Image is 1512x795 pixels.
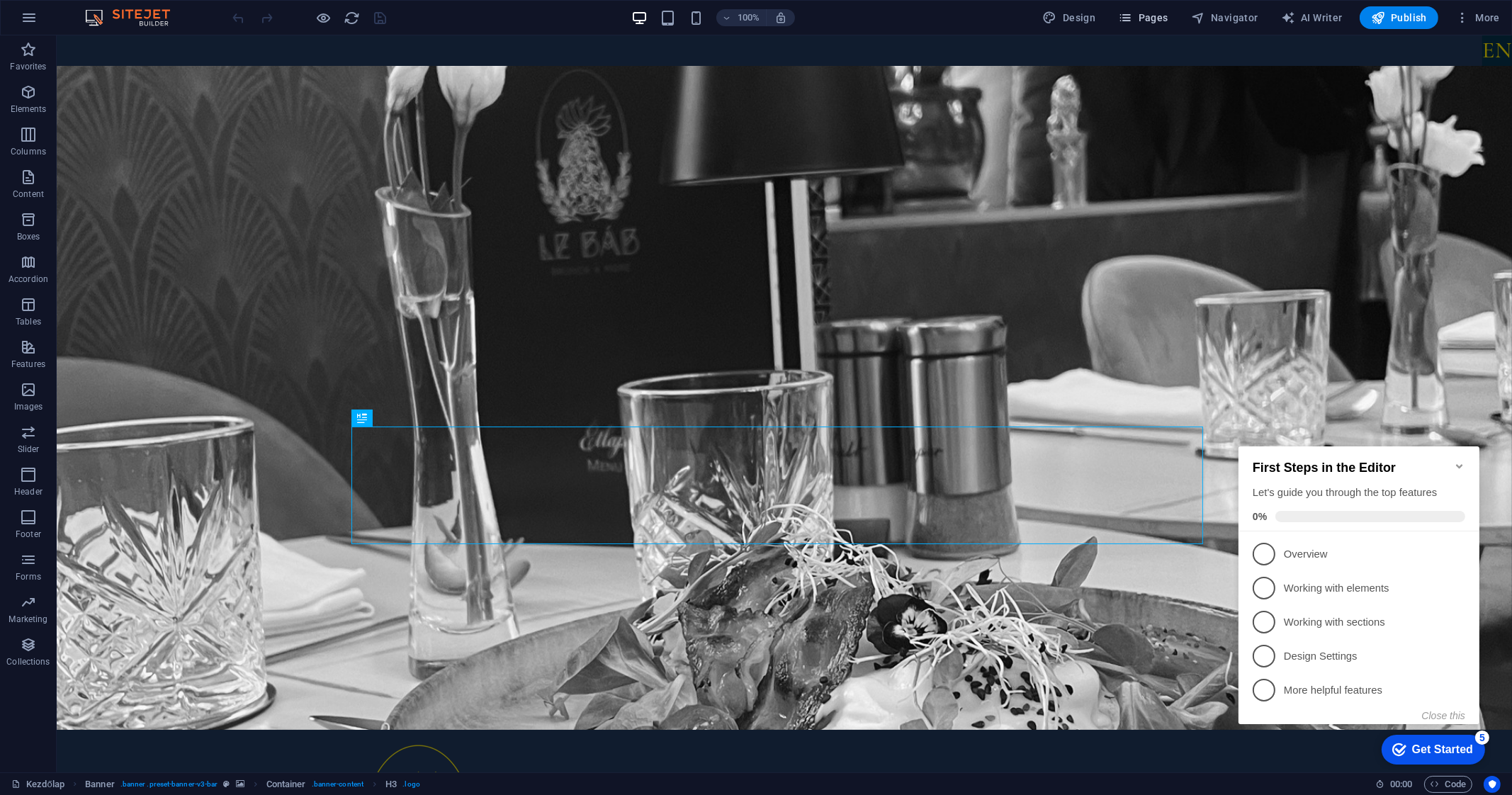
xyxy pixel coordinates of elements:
[179,316,240,329] div: Get Started
[51,188,221,203] p: Working with sections
[6,110,247,144] li: Overview
[189,283,232,294] button: Close this
[6,656,50,667] p: Collections
[20,33,232,48] h2: First Steps in the Editor
[774,11,787,24] i: On resize automatically adjust zoom level to fit chosen device.
[1360,6,1438,29] button: Publish
[223,780,230,788] i: This element is a customizable preset
[242,303,256,317] div: 5
[385,776,397,793] span: Click to select. Double-click to edit
[14,486,43,497] p: Header
[9,274,48,285] p: Accordion
[221,33,232,45] div: Minimize checklist
[1275,6,1348,29] button: AI Writer
[10,61,46,72] p: Favorites
[17,231,40,242] p: Boxes
[1450,6,1506,29] button: More
[51,222,221,237] p: Design Settings
[20,58,232,73] div: Let's guide you through the top features
[11,776,64,793] a: Click to cancel selection. Double-click to open Pages
[51,256,221,271] p: More helpful features
[85,776,115,793] span: Click to select. Double-click to edit
[16,571,41,582] p: Forms
[236,780,244,788] i: This element contains a background
[11,359,45,370] p: Features
[1484,776,1501,793] button: Usercentrics
[1390,776,1412,793] span: 00 00
[1375,776,1413,793] h6: Session time
[1424,776,1472,793] button: Code
[1043,11,1096,25] span: Design
[1455,11,1500,25] span: More
[6,212,247,246] li: Design Settings
[51,120,221,135] p: Overview
[51,154,221,169] p: Working with elements
[11,146,46,157] p: Columns
[344,9,361,26] button: reload
[315,9,332,26] button: Click here to leave preview mode and continue editing
[85,776,420,793] nav: breadcrumb
[716,9,767,26] button: 100%
[149,308,252,337] div: Get Started 5 items remaining, 0% complete
[1281,11,1343,25] span: AI Writer
[14,401,43,412] p: Images
[1371,11,1427,25] span: Publish
[81,9,188,26] img: Editor Logo
[344,10,361,26] i: Reload page
[1037,6,1102,29] div: Design (Ctrl+Alt+Y)
[266,776,306,793] span: Click to select. Double-click to edit
[16,529,41,540] p: Footer
[6,246,247,280] li: More helpful features
[1431,776,1466,793] span: Code
[1185,6,1264,29] button: Navigator
[1118,11,1168,25] span: Pages
[1191,11,1258,25] span: Navigator
[312,776,363,793] span: . banner-content
[11,103,47,115] p: Elements
[9,614,47,625] p: Marketing
[1400,779,1402,789] span: :
[20,84,43,95] span: 0%
[402,776,419,793] span: . logo
[6,144,247,178] li: Working with elements
[120,776,218,793] span: . banner .preset-banner-v3-bar
[1112,6,1173,29] button: Pages
[13,188,44,200] p: Content
[738,9,760,26] h6: 100%
[18,444,40,455] p: Slider
[16,316,41,327] p: Tables
[6,178,247,212] li: Working with sections
[1037,6,1102,29] button: Design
